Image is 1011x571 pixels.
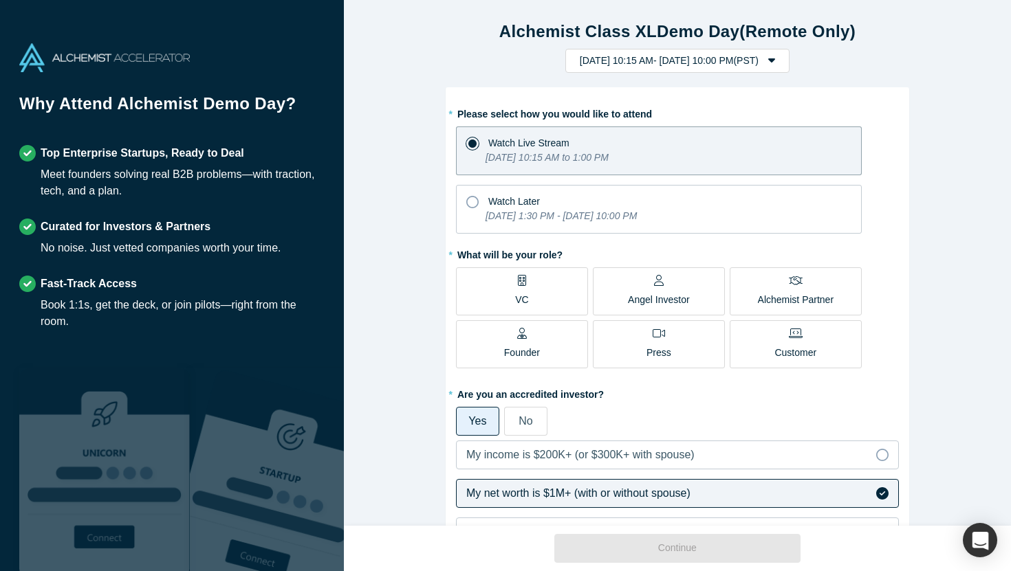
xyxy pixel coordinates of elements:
span: My income is $200K+ (or $300K+ with spouse) [466,449,695,460]
p: VC [515,293,528,307]
span: Yes [468,415,486,427]
label: Are you an accredited investor? [456,383,899,402]
img: Robust Technologies [19,368,190,571]
img: Prism AI [190,368,360,571]
label: Please select how you would like to attend [456,102,899,122]
span: No [519,415,532,427]
div: Book 1:1s, get the deck, or join pilots—right from the room. [41,297,325,330]
i: [DATE] 10:15 AM to 1:00 PM [486,152,609,163]
strong: Curated for Investors & Partners [41,221,210,232]
p: Press [646,346,671,360]
label: What will be your role? [456,243,899,262]
img: Alchemist Accelerator Logo [19,43,190,72]
p: Customer [774,346,816,360]
div: No noise. Just vetted companies worth your time. [41,240,281,256]
strong: Top Enterprise Startups, Ready to Deal [41,147,244,159]
p: Alchemist Partner [758,293,834,307]
span: Watch Live Stream [488,137,569,148]
button: Continue [554,534,801,563]
strong: Alchemist Class XL Demo Day (Remote Only) [499,22,856,41]
p: Founder [504,346,540,360]
div: Meet founders solving real B2B problems—with traction, tech, and a plan. [41,166,325,199]
p: Angel Investor [628,293,690,307]
span: Watch Later [488,196,540,207]
button: [DATE] 10:15 AM- [DATE] 10:00 PM(PST) [565,49,790,73]
span: My net worth is $1M+ (with or without spouse) [466,487,691,499]
h1: Why Attend Alchemist Demo Day? [19,91,325,126]
i: [DATE] 1:30 PM - [DATE] 10:00 PM [486,210,637,221]
strong: Fast-Track Access [41,278,137,289]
